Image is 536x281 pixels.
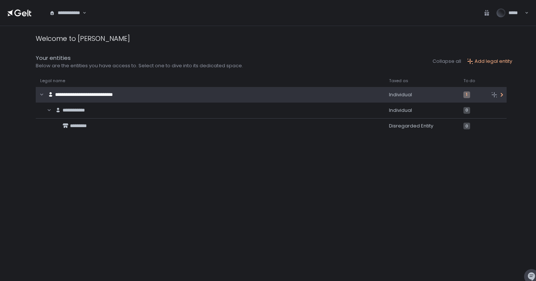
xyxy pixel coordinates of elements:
[389,91,454,98] div: Individual
[40,78,65,84] span: Legal name
[463,107,470,114] span: 0
[463,91,470,98] span: 1
[389,107,454,114] div: Individual
[467,58,512,65] button: Add legal entity
[389,123,454,129] div: Disregarded Entity
[463,78,475,84] span: To do
[45,5,86,21] div: Search for option
[433,58,461,65] button: Collapse all
[36,33,130,43] div: Welcome to [PERSON_NAME]
[389,78,408,84] span: Taxed as
[36,54,243,62] div: Your entities
[36,62,243,69] div: Below are the entities you have access to. Select one to dive into its dedicated space.
[463,123,470,129] span: 0
[82,9,82,17] input: Search for option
